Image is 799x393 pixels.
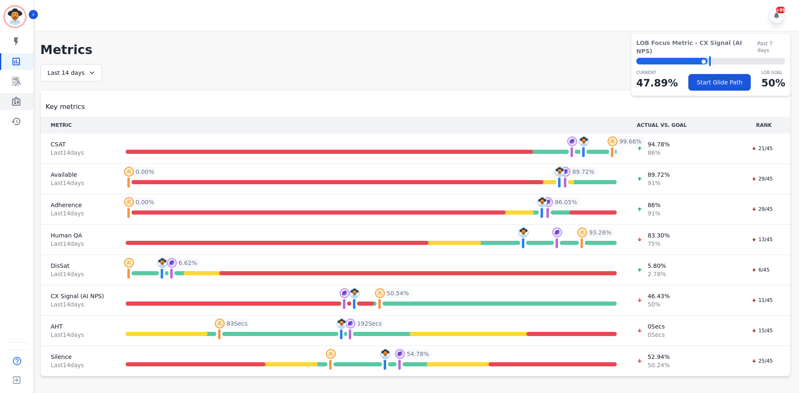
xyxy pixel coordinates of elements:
img: profile-pic [537,197,547,207]
span: Last 14 day s [51,179,106,187]
span: Last 14 day s [51,240,106,248]
th: RANK [737,117,790,133]
span: 83.30 % [648,231,670,240]
span: Last 14 day s [51,300,106,309]
span: 86 % [648,148,670,157]
div: 29/45 [747,175,777,183]
span: 52.94 % [648,353,670,361]
img: profile-pic [577,227,587,237]
span: 0 Secs [648,331,665,339]
img: profile-pic [555,167,565,177]
p: LOB Goal [762,69,785,76]
img: profile-pic [561,167,571,177]
span: 93.26 % [589,228,611,237]
div: 29/45 [747,205,777,213]
span: 50 % [648,300,670,309]
span: Human QA [51,231,106,240]
span: 91 % [648,179,670,187]
div: 6/45 [747,266,774,274]
img: profile-pic [157,258,167,268]
p: CURRENT [636,69,678,76]
span: CSAT [51,140,106,148]
img: profile-pic [579,136,589,146]
img: profile-pic [543,197,553,207]
span: Past 7 days [757,40,785,54]
span: 6.62 % [179,259,197,267]
img: profile-pic [124,167,134,177]
p: 50 % [762,76,785,91]
img: profile-pic [345,319,355,329]
div: +99 [776,7,785,13]
span: Silence [51,353,106,361]
div: 13/45 [747,235,777,244]
div: 21/45 [747,144,777,153]
th: ACTUAL VS. GOAL [627,117,737,133]
span: 94.78 % [648,140,670,148]
img: profile-pic [567,136,577,146]
div: ⬤ [636,58,707,64]
h1: Metrics [40,42,791,57]
span: 50.24 % [648,361,670,369]
span: Key metrics [46,102,85,112]
span: 54.78 % [407,350,429,358]
p: 47.89 % [636,76,678,91]
span: 2.78 % [648,270,666,278]
span: 89.72 % [648,171,670,179]
span: 83 Secs [226,319,247,328]
span: 86 % [648,201,660,209]
img: profile-pic [167,258,177,268]
span: Last 14 day s [51,209,106,218]
img: profile-pic [337,319,347,329]
span: Last 14 day s [51,361,106,369]
span: 0.00 % [136,168,154,176]
img: profile-pic [395,349,405,359]
div: 25/45 [747,357,777,365]
img: profile-pic [215,319,225,329]
img: profile-pic [552,227,562,237]
span: Adherence [51,201,106,209]
span: Available [51,171,106,179]
div: 15/45 [747,326,777,335]
span: 89.72 % [572,168,594,176]
span: Last 14 day s [51,270,106,278]
img: profile-pic [124,197,134,207]
span: 0 Secs [648,322,665,331]
img: profile-pic [375,288,385,298]
div: 11/45 [747,296,777,304]
img: profile-pic [608,136,618,146]
img: profile-pic [326,349,336,359]
span: Last 14 day s [51,331,106,339]
img: profile-pic [380,349,390,359]
div: Last 14 days [40,64,102,82]
img: profile-pic [350,288,360,298]
img: Bordered avatar [5,7,25,27]
span: 5.80 % [648,262,666,270]
span: 46.43 % [648,292,670,300]
th: METRIC [41,117,116,133]
span: 99.66 % [619,137,641,146]
span: 75 % [648,240,670,248]
img: profile-pic [124,258,134,268]
span: Last 14 day s [51,148,106,157]
span: AHT [51,322,106,331]
span: 86.05 % [555,198,577,206]
span: LOB Focus Metric - CX Signal (AI NPS) [636,39,757,55]
span: 50.54 % [387,289,409,297]
span: 0.00 % [136,198,154,206]
img: profile-pic [340,288,350,298]
span: DisSat [51,262,106,270]
button: Start Glide Path [688,74,751,91]
span: CX Signal (AI NPS) [51,292,106,300]
img: profile-pic [519,227,529,237]
span: 192 Secs [357,319,382,328]
span: 91 % [648,209,660,218]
